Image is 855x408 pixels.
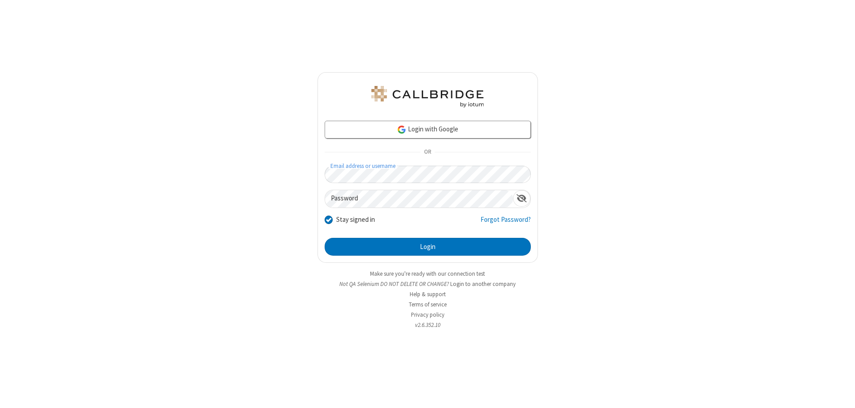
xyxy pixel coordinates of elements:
button: Login to another company [450,280,516,288]
label: Stay signed in [336,215,375,225]
img: QA Selenium DO NOT DELETE OR CHANGE [370,86,485,107]
li: v2.6.352.10 [318,321,538,329]
a: Forgot Password? [480,215,531,232]
span: OR [420,146,435,159]
a: Terms of service [409,301,447,308]
a: Make sure you're ready with our connection test [370,270,485,277]
li: Not QA Selenium DO NOT DELETE OR CHANGE? [318,280,538,288]
div: Show password [513,190,530,207]
input: Password [325,190,513,208]
button: Login [325,238,531,256]
a: Help & support [410,290,446,298]
a: Login with Google [325,121,531,139]
a: Privacy policy [411,311,444,318]
img: google-icon.png [397,125,407,135]
input: Email address or username [325,166,531,183]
